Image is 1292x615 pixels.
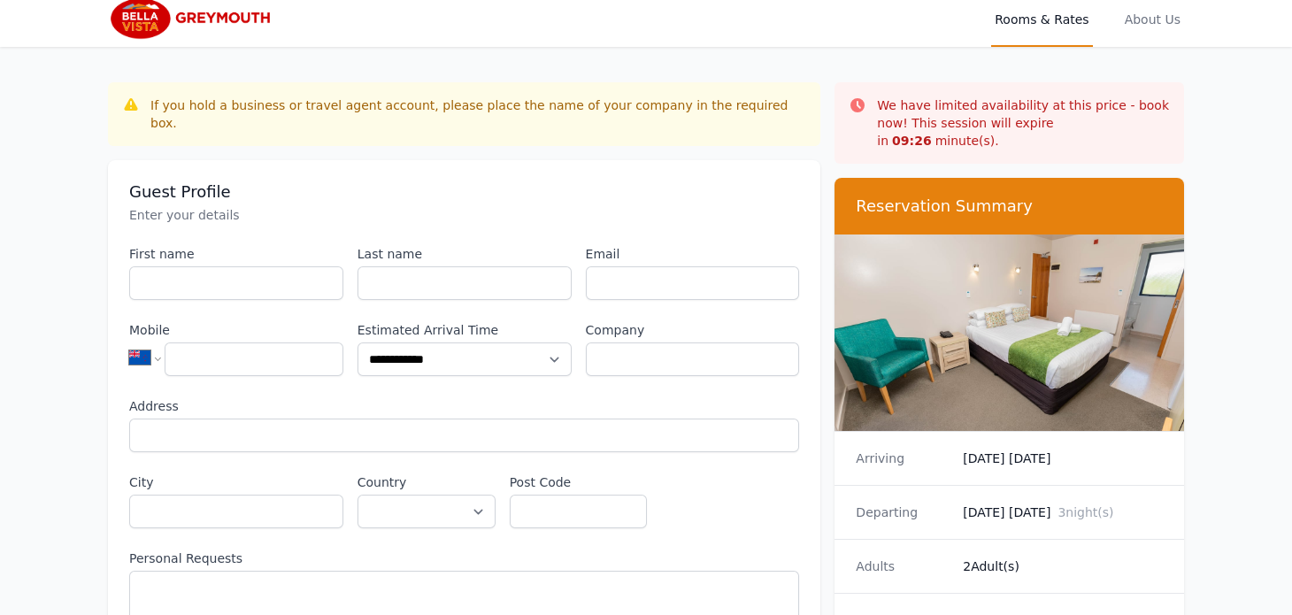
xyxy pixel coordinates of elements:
label: Company [586,321,800,339]
label: Address [129,397,799,415]
label: Post Code [510,473,648,491]
div: If you hold a business or travel agent account, please place the name of your company in the requ... [150,96,806,132]
p: We have limited availability at this price - book now! This session will expire in minute(s). [877,96,1170,150]
span: 3 night(s) [1057,505,1113,519]
dt: Arriving [856,450,949,467]
label: Email [586,245,800,263]
dt: Adults [856,557,949,575]
h3: Guest Profile [129,181,799,203]
p: Enter your details [129,206,799,224]
dd: [DATE] [DATE] [963,450,1163,467]
h3: Reservation Summary [856,196,1163,217]
img: Superior Studio [834,234,1184,431]
label: Country [358,473,496,491]
label: City [129,473,343,491]
label: First name [129,245,343,263]
dt: Departing [856,504,949,521]
label: Mobile [129,321,343,339]
label: Estimated Arrival Time [358,321,572,339]
strong: 09 : 26 [892,134,932,148]
dd: [DATE] [DATE] [963,504,1163,521]
label: Personal Requests [129,550,799,567]
dd: 2 Adult(s) [963,557,1163,575]
label: Last name [358,245,572,263]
